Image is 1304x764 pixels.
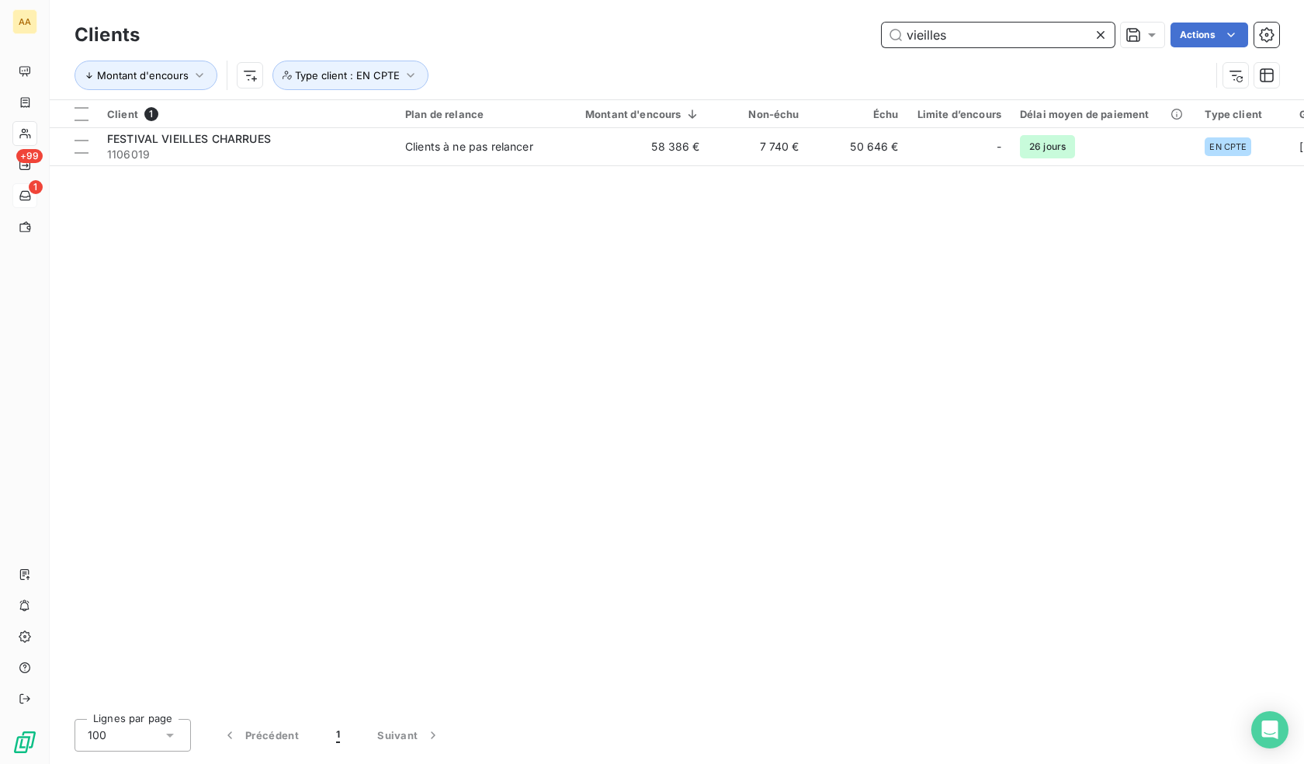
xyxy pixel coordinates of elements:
[336,728,340,743] span: 1
[97,69,189,82] span: Montant d'encours
[1020,135,1075,158] span: 26 jours
[1251,711,1288,748] div: Open Intercom Messenger
[1205,108,1281,120] div: Type client
[405,139,533,155] div: Clients à ne pas relancer
[144,107,158,121] span: 1
[317,719,359,752] button: 1
[567,108,700,120] div: Montant d'encours
[719,108,799,120] div: Non-échu
[1209,142,1247,151] span: EN CPTE
[295,69,400,82] span: Type client : EN CPTE
[405,108,548,120] div: Plan de relance
[12,9,37,34] div: AA
[882,23,1115,47] input: Rechercher
[16,149,43,163] span: +99
[809,128,908,165] td: 50 646 €
[29,180,43,194] span: 1
[75,61,217,90] button: Montant d'encours
[107,108,138,120] span: Client
[917,108,1001,120] div: Limite d’encours
[557,128,709,165] td: 58 386 €
[1020,108,1186,120] div: Délai moyen de paiement
[272,61,428,90] button: Type client : EN CPTE
[107,132,271,145] span: FESTIVAL VIEILLES CHARRUES
[997,139,1001,155] span: -
[359,719,460,752] button: Suivant
[75,21,140,49] h3: Clients
[107,147,387,162] span: 1106019
[709,128,809,165] td: 7 740 €
[818,108,899,120] div: Échu
[12,730,37,755] img: Logo LeanPay
[88,728,106,743] span: 100
[203,719,317,752] button: Précédent
[1170,23,1248,47] button: Actions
